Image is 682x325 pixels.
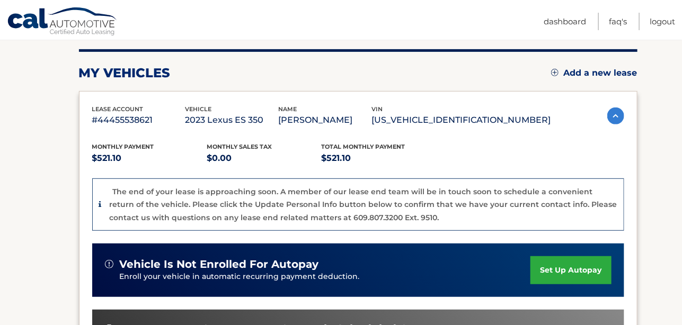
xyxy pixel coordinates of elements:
[551,68,637,78] a: Add a new lease
[551,69,559,76] img: add.svg
[650,13,675,30] a: Logout
[7,7,118,38] a: Cal Automotive
[92,105,144,113] span: lease account
[207,151,322,166] p: $0.00
[185,105,212,113] span: vehicle
[105,260,113,268] img: alert-white.svg
[322,151,437,166] p: $521.10
[544,13,586,30] a: Dashboard
[120,271,531,283] p: Enroll your vehicle in automatic recurring payment deduction.
[92,113,185,128] p: #44455538621
[607,107,624,124] img: accordion-active.svg
[110,187,617,222] p: The end of your lease is approaching soon. A member of our lease end team will be in touch soon t...
[185,113,279,128] p: 2023 Lexus ES 350
[92,151,207,166] p: $521.10
[79,65,171,81] h2: my vehicles
[322,143,405,150] span: Total Monthly Payment
[530,256,611,284] a: set up autopay
[92,143,154,150] span: Monthly Payment
[207,143,272,150] span: Monthly sales Tax
[120,258,319,271] span: vehicle is not enrolled for autopay
[279,105,297,113] span: name
[609,13,627,30] a: FAQ's
[372,105,383,113] span: vin
[372,113,551,128] p: [US_VEHICLE_IDENTIFICATION_NUMBER]
[279,113,372,128] p: [PERSON_NAME]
